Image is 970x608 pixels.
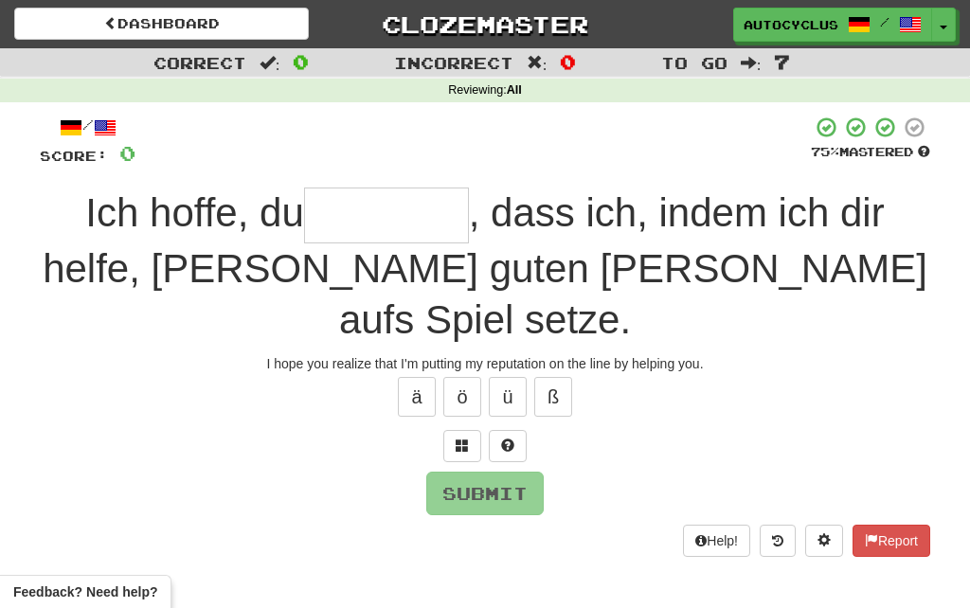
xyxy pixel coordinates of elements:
[560,50,576,73] span: 0
[733,8,932,42] a: Autocyclus /
[811,144,839,159] span: 75 %
[880,15,889,28] span: /
[811,144,930,161] div: Mastered
[853,525,930,557] button: Report
[394,53,513,72] span: Incorrect
[443,377,481,417] button: ö
[741,55,762,71] span: :
[337,8,632,41] a: Clozemaster
[85,190,303,235] span: Ich hoffe, du
[683,525,750,557] button: Help!
[119,141,135,165] span: 0
[40,148,108,164] span: Score:
[153,53,246,72] span: Correct
[489,430,527,462] button: Single letter hint - you only get 1 per sentence and score half the points! alt+h
[293,50,309,73] span: 0
[774,50,790,73] span: 7
[260,55,280,71] span: :
[13,582,157,601] span: Open feedback widget
[43,190,927,342] span: , dass ich, indem ich dir helfe, [PERSON_NAME] guten [PERSON_NAME] aufs Spiel setze.
[40,354,930,373] div: I hope you realize that I'm putting my reputation on the line by helping you.
[507,83,522,97] strong: All
[398,377,436,417] button: ä
[760,525,796,557] button: Round history (alt+y)
[744,16,838,33] span: Autocyclus
[443,430,481,462] button: Switch sentence to multiple choice alt+p
[661,53,727,72] span: To go
[426,472,544,515] button: Submit
[534,377,572,417] button: ß
[40,116,135,139] div: /
[489,377,527,417] button: ü
[14,8,309,40] a: Dashboard
[527,55,548,71] span: :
